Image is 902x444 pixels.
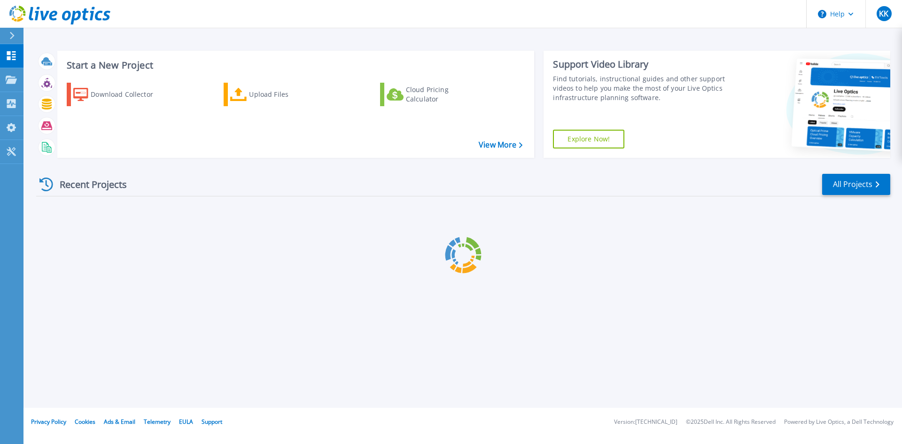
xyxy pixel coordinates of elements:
a: EULA [179,418,193,426]
a: Ads & Email [104,418,135,426]
a: Download Collector [67,83,171,106]
div: Support Video Library [553,58,730,70]
a: Cookies [75,418,95,426]
a: Telemetry [144,418,171,426]
a: Cloud Pricing Calculator [380,83,485,106]
a: Upload Files [224,83,328,106]
a: Explore Now! [553,130,624,148]
div: Download Collector [91,85,166,104]
a: Support [202,418,222,426]
div: Cloud Pricing Calculator [406,85,481,104]
div: Upload Files [249,85,324,104]
div: Recent Projects [36,173,140,196]
span: KK [879,10,888,17]
li: © 2025 Dell Inc. All Rights Reserved [686,419,776,425]
li: Version: [TECHNICAL_ID] [614,419,677,425]
div: Find tutorials, instructional guides and other support videos to help you make the most of your L... [553,74,730,102]
a: Privacy Policy [31,418,66,426]
h3: Start a New Project [67,60,522,70]
li: Powered by Live Optics, a Dell Technology [784,419,894,425]
a: View More [479,140,522,149]
a: All Projects [822,174,890,195]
